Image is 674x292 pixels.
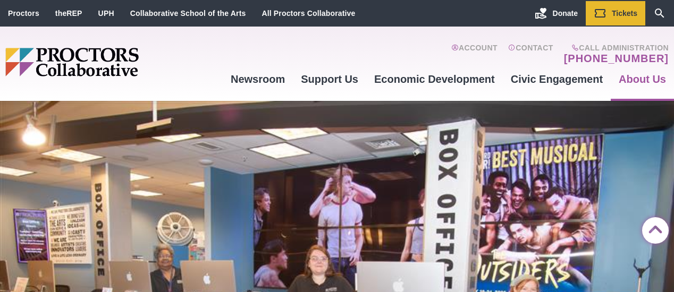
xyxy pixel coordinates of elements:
a: Donate [527,1,586,25]
a: Contact [508,44,553,65]
a: Economic Development [366,65,503,93]
a: Tickets [586,1,645,25]
span: Call Administration [561,44,669,52]
a: theREP [55,9,82,18]
a: [PHONE_NUMBER] [564,52,669,65]
a: UPH [98,9,114,18]
a: Collaborative School of the Arts [130,9,246,18]
a: Newsroom [223,65,293,93]
a: Account [451,44,498,65]
span: Tickets [612,9,637,18]
a: Support Us [293,65,366,93]
a: Search [645,1,674,25]
a: Back to Top [642,218,663,239]
a: Proctors [8,9,39,18]
a: All Proctors Collaborative [262,9,355,18]
a: About Us [611,65,674,93]
span: Donate [553,9,578,18]
a: Civic Engagement [503,65,611,93]
img: Proctors logo [5,48,221,76]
